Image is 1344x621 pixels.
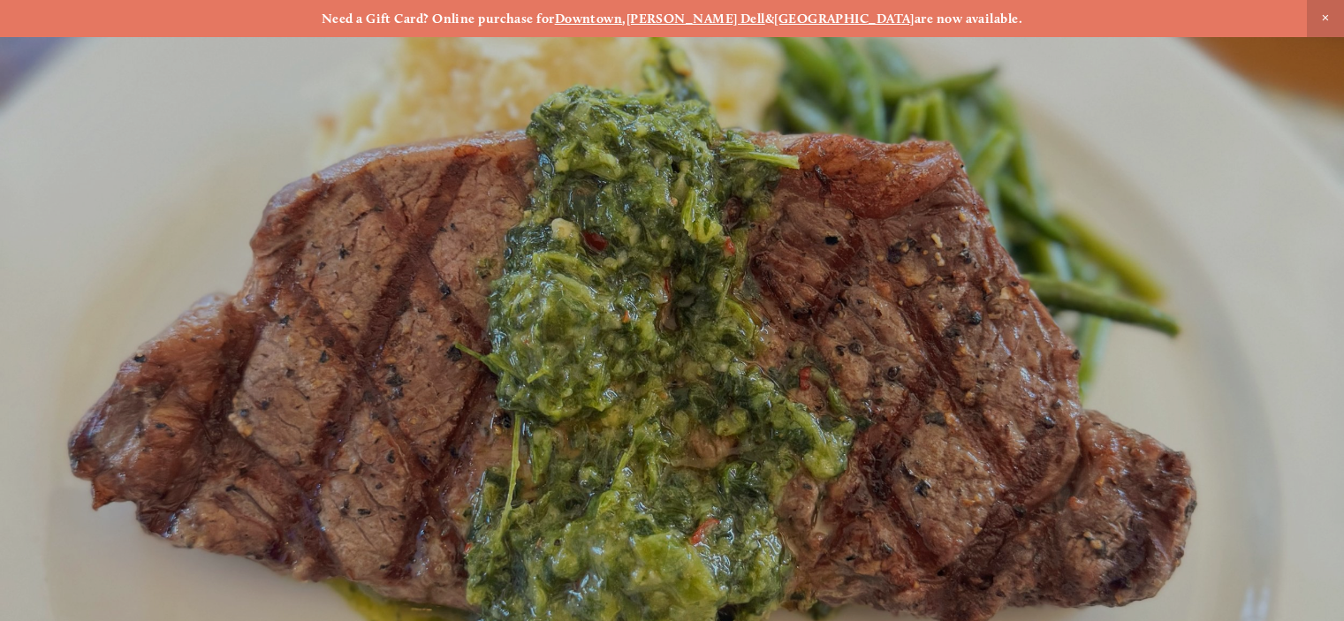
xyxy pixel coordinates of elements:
[915,11,1022,27] strong: are now available.
[774,11,915,27] a: [GEOGRAPHIC_DATA]
[626,11,765,27] a: [PERSON_NAME] Dell
[322,11,555,27] strong: Need a Gift Card? Online purchase for
[765,11,774,27] strong: &
[622,11,626,27] strong: ,
[555,11,623,27] a: Downtown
